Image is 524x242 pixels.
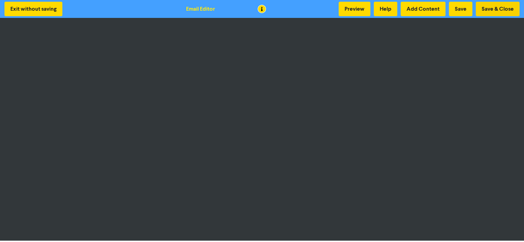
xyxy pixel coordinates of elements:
button: Add Content [401,2,445,16]
button: Exit without saving [4,2,62,16]
div: Email Editor [186,5,215,13]
button: Preview [339,2,370,16]
button: Help [374,2,397,16]
button: Save [449,2,472,16]
button: Save & Close [476,2,520,16]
